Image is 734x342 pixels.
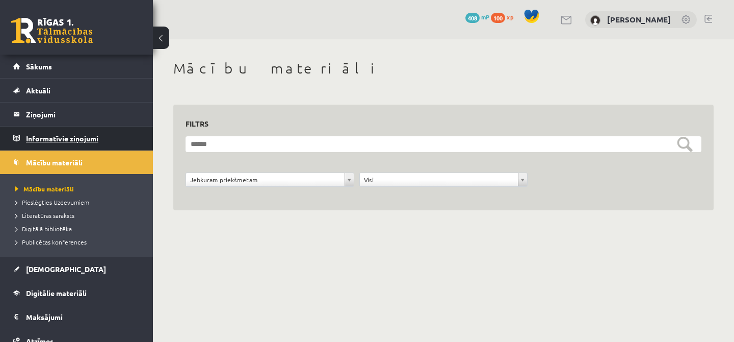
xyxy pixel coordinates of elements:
a: Pieslēgties Uzdevumiem [15,198,143,207]
span: Sākums [26,62,52,71]
span: [DEMOGRAPHIC_DATA] [26,264,106,274]
span: Digitālie materiāli [26,288,87,298]
legend: Maksājumi [26,305,140,329]
img: Anna Leibus [590,15,600,26]
span: Mācību materiāli [15,185,74,193]
a: 100 xp [491,13,518,21]
a: Aktuāli [13,79,140,102]
span: Aktuāli [26,86,50,95]
a: Mācību materiāli [13,151,140,174]
a: Visi [360,173,528,186]
legend: Ziņojumi [26,103,140,126]
span: Jebkuram priekšmetam [190,173,340,186]
span: Mācību materiāli [26,158,83,167]
span: Literatūras saraksts [15,211,74,219]
a: 408 mP [465,13,489,21]
a: Maksājumi [13,305,140,329]
span: Digitālā bibliotēka [15,225,72,233]
h1: Mācību materiāli [173,60,714,77]
a: Sākums [13,55,140,78]
span: 408 [465,13,480,23]
a: Digitālie materiāli [13,281,140,305]
span: mP [481,13,489,21]
a: Digitālā bibliotēka [15,224,143,233]
span: Visi [364,173,514,186]
a: Literatūras saraksts [15,211,143,220]
a: Rīgas 1. Tālmācības vidusskola [11,18,93,43]
span: Pieslēgties Uzdevumiem [15,198,89,206]
a: [DEMOGRAPHIC_DATA] [13,257,140,281]
a: Ziņojumi [13,103,140,126]
a: Mācību materiāli [15,184,143,193]
a: [PERSON_NAME] [607,14,671,25]
a: Jebkuram priekšmetam [186,173,354,186]
h3: Filtrs [186,117,689,131]
span: xp [507,13,513,21]
legend: Informatīvie ziņojumi [26,127,140,150]
a: Publicētas konferences [15,237,143,247]
a: Informatīvie ziņojumi [13,127,140,150]
span: Publicētas konferences [15,238,87,246]
span: 100 [491,13,505,23]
